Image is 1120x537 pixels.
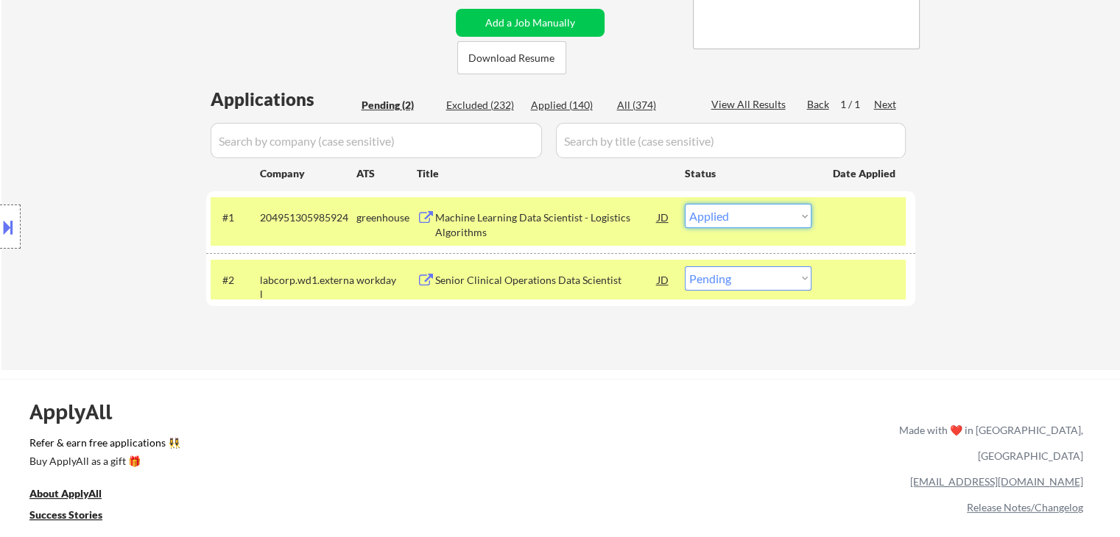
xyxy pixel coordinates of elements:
[807,97,831,112] div: Back
[711,97,790,112] div: View All Results
[29,456,177,466] div: Buy ApplyAll as a gift 🎁
[435,210,658,239] div: Machine Learning Data Scientist - Logistics Algorithms
[29,486,122,504] a: About ApplyAll
[356,166,417,181] div: ATS
[29,453,177,472] a: Buy ApplyAll as a gift 🎁
[356,273,417,288] div: workday
[356,210,417,225] div: greenhouse
[910,475,1083,488] a: [EMAIL_ADDRESS][DOMAIN_NAME]
[656,204,671,230] div: JD
[211,90,356,108] div: Applications
[656,266,671,293] div: JD
[446,98,520,113] div: Excluded (232)
[456,9,605,37] button: Add a Job Manually
[874,97,898,112] div: Next
[260,166,356,181] div: Company
[893,417,1083,469] div: Made with ❤️ in [GEOGRAPHIC_DATA], [GEOGRAPHIC_DATA]
[29,487,102,499] u: About ApplyAll
[29,438,591,453] a: Refer & earn free applications 👯‍♀️
[260,273,356,302] div: labcorp.wd1.external
[435,273,658,288] div: Senior Clinical Operations Data Scientist
[967,501,1083,513] a: Release Notes/Changelog
[840,97,874,112] div: 1 / 1
[617,98,691,113] div: All (374)
[260,210,356,225] div: 204951305985924
[211,123,542,158] input: Search by company (case sensitive)
[417,166,671,181] div: Title
[556,123,906,158] input: Search by title (case sensitive)
[685,160,811,186] div: Status
[457,41,566,74] button: Download Resume
[531,98,605,113] div: Applied (140)
[29,508,102,521] u: Success Stories
[362,98,435,113] div: Pending (2)
[29,507,122,525] a: Success Stories
[833,166,898,181] div: Date Applied
[29,399,129,424] div: ApplyAll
